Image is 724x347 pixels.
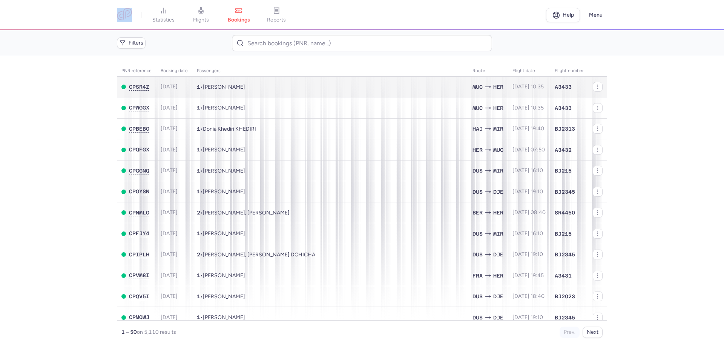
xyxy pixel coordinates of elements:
[197,105,245,111] span: •
[197,126,200,132] span: 1
[129,40,143,46] span: Filters
[117,65,156,77] th: PNR reference
[161,167,178,174] span: [DATE]
[512,188,543,195] span: [DATE] 19:10
[555,167,572,174] span: BJ215
[472,230,483,238] span: DUS
[258,7,295,23] a: reports
[512,125,544,132] span: [DATE] 19:40
[197,105,200,111] span: 1
[129,293,149,300] button: CPQV5I
[472,208,483,217] span: Berlin Brandenburg Airport, Berlin, Germany
[129,105,149,111] span: CPWGGX
[512,209,546,216] span: [DATE] 08:40
[129,188,149,194] span: CPGYSN
[197,314,245,321] span: •
[121,329,137,335] strong: 1 – 50
[493,313,503,322] span: DJE
[197,314,200,320] span: 1
[203,230,245,237] span: Mehdi BEN CHEIKH
[512,147,545,153] span: [DATE] 07:50
[197,126,256,132] span: •
[560,327,580,338] button: Prev.
[555,272,572,279] span: A3431
[493,104,503,112] span: Nikos Kazantzakis Airport, Irákleion, Greece
[197,84,245,90] span: •
[220,7,258,23] a: bookings
[161,314,178,321] span: [DATE]
[203,126,256,132] span: Donia Khediri KHEDIRI
[197,210,200,216] span: 2
[228,17,250,23] span: bookings
[129,188,149,195] button: CPGYSN
[203,168,245,174] span: Mohamed Nejib BOUZGARROU
[129,272,149,279] button: CPVM8I
[197,230,200,236] span: 1
[129,314,149,321] button: CPMQWJ
[197,188,245,195] span: •
[152,17,175,23] span: statistics
[203,105,245,111] span: Laura Klara BECKER
[508,65,550,77] th: flight date
[512,83,544,90] span: [DATE] 10:35
[472,125,483,133] span: Hanover Airport, Hanover, Germany
[129,147,149,153] button: CPQFGX
[512,105,544,111] span: [DATE] 10:35
[512,272,544,279] span: [DATE] 19:45
[161,251,178,258] span: [DATE]
[117,8,132,22] a: CitizenPlane red outlined logo
[129,168,149,174] span: CPGGNQ
[555,125,575,133] span: BJ2313
[129,230,149,237] button: CPFJY4
[161,209,178,216] span: [DATE]
[493,208,503,217] span: Nikos Kazantzakis Airport, Irákleion, Greece
[493,250,503,259] span: Djerba-Zarzis, Djerba, Tunisia
[203,251,315,258] span: Mohamed Ali FLIFEL, Fatma DCHICHA
[512,251,543,258] span: [DATE] 19:10
[203,147,245,153] span: Anna KOBBERGER
[197,251,315,258] span: •
[129,84,149,90] span: CPSR4Z
[472,104,483,112] span: Franz Josef Strauss, Munich, Germany
[182,7,220,23] a: flights
[493,167,503,175] span: Habib Bourguiba, Monastir, Tunisia
[197,293,200,299] span: 1
[563,12,574,18] span: Help
[161,293,178,299] span: [DATE]
[512,293,545,299] span: [DATE] 18:40
[555,251,575,258] span: BJ2345
[555,230,572,238] span: BJ215
[493,188,503,196] span: Djerba-Zarzis, Djerba, Tunisia
[550,65,588,77] th: Flight number
[493,125,503,133] span: Habib Bourguiba, Monastir, Tunisia
[203,210,290,216] span: Lahsen KARIUS, Nicolas CASTRO RODRIGUEZ
[197,293,245,300] span: •
[129,168,149,174] button: CPGGNQ
[493,146,503,154] span: Franz Josef Strauss, Munich, Germany
[161,230,178,237] span: [DATE]
[161,272,178,279] span: [DATE]
[583,327,603,338] button: Next
[197,84,200,90] span: 1
[161,188,178,195] span: [DATE]
[203,314,245,321] span: Johannes KRAUSE
[468,65,508,77] th: Route
[197,188,200,194] span: 1
[555,104,572,112] span: A3433
[472,188,483,196] span: Düsseldorf International Airport, Düsseldorf, Germany
[197,147,245,153] span: •
[512,230,543,237] span: [DATE] 16:10
[197,272,200,278] span: 1
[512,314,543,321] span: [DATE] 19:10
[197,272,245,279] span: •
[129,210,149,216] button: CPNMLO
[493,83,503,91] span: HER
[129,126,149,132] button: CPBEBO
[161,105,178,111] span: [DATE]
[161,147,178,153] span: [DATE]
[197,210,290,216] span: •
[203,188,245,195] span: Imed HRABI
